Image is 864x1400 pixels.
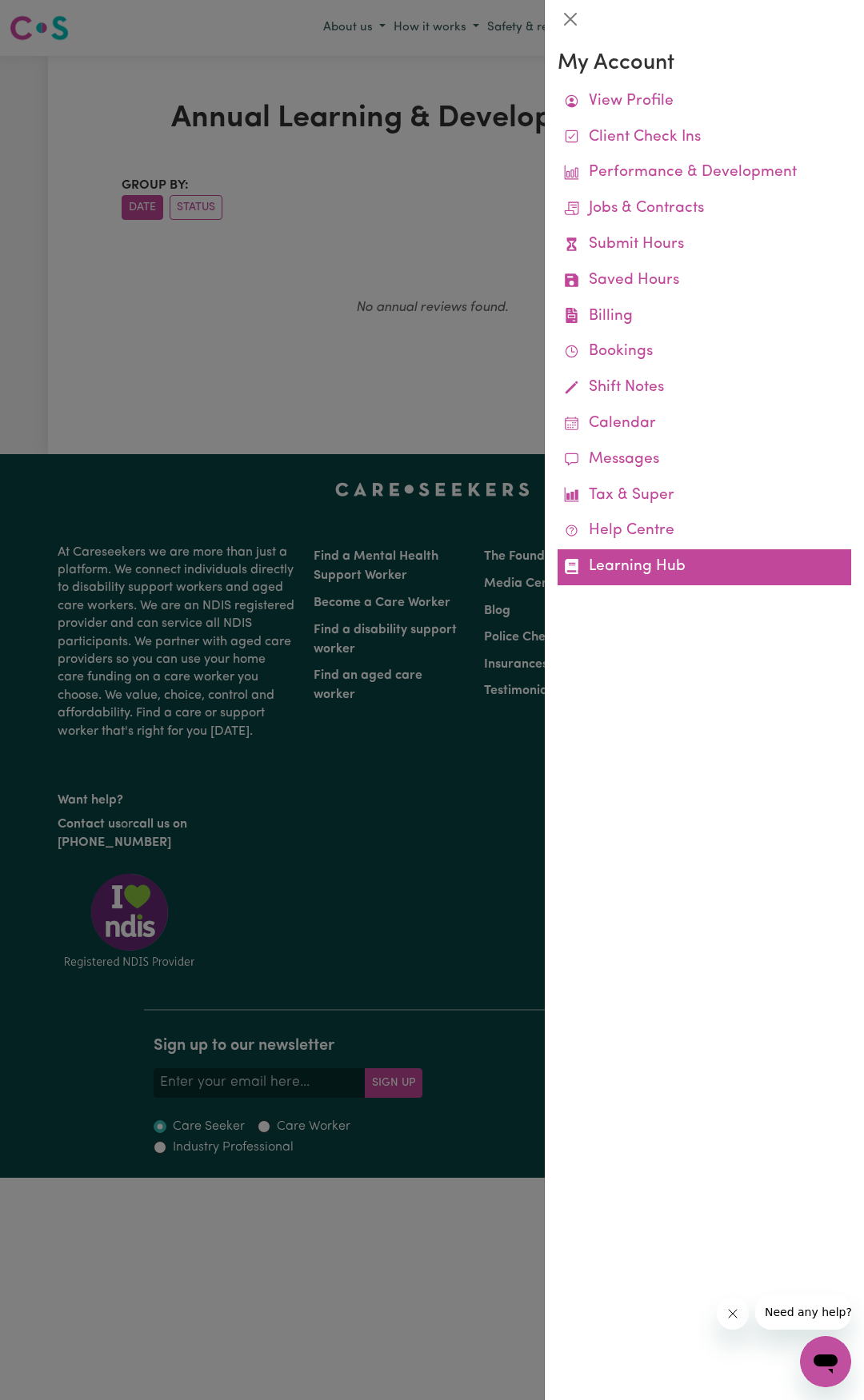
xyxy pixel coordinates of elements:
[558,370,851,406] a: Shift Notes
[10,11,97,24] span: Need any help?
[558,155,851,191] a: Performance & Development
[558,84,851,120] a: View Profile
[558,263,851,299] a: Saved Hours
[558,120,851,156] a: Client Check Ins
[558,51,851,78] h3: My Account
[558,191,851,227] a: Jobs & Contracts
[558,299,851,335] a: Billing
[558,442,851,478] a: Messages
[558,513,851,549] a: Help Centre
[558,478,851,514] a: Tax & Super
[558,6,583,32] button: Close
[558,549,851,585] a: Learning Hub
[717,1298,749,1330] iframe: Close message
[800,1336,851,1387] iframe: Button to launch messaging window
[755,1294,851,1330] iframe: Message from company
[558,406,851,442] a: Calendar
[558,227,851,263] a: Submit Hours
[558,334,851,370] a: Bookings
